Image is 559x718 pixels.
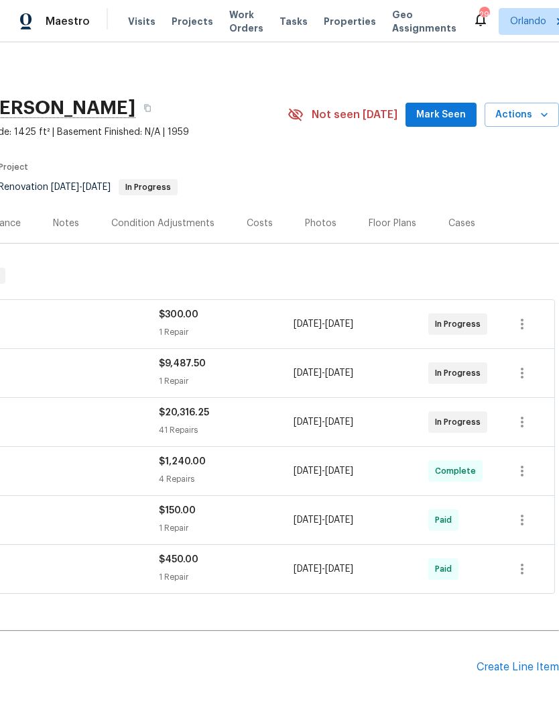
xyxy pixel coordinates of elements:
span: [DATE] [294,319,322,329]
span: [DATE] [325,466,353,476]
span: [DATE] [325,368,353,378]
div: 1 Repair [159,325,294,339]
span: In Progress [120,183,176,191]
span: - [294,366,353,380]
span: Maestro [46,15,90,28]
button: Copy Address [135,96,160,120]
span: $150.00 [159,506,196,515]
span: [DATE] [325,515,353,525]
div: Cases [448,217,475,230]
span: - [294,513,353,527]
div: Condition Adjustments [111,217,214,230]
div: Notes [53,217,79,230]
span: [DATE] [82,183,111,192]
span: $450.00 [159,555,198,564]
div: Photos [305,217,336,230]
span: Tasks [279,17,308,26]
span: [DATE] [294,515,322,525]
span: Complete [435,464,481,478]
span: Visits [128,15,156,28]
span: In Progress [435,415,486,429]
span: [DATE] [325,319,353,329]
span: [DATE] [51,183,79,192]
span: $1,240.00 [159,457,206,466]
span: Actions [495,107,548,123]
span: - [294,562,353,576]
span: Paid [435,562,457,576]
div: 1 Repair [159,521,294,535]
span: In Progress [435,317,486,331]
span: [DATE] [325,564,353,574]
span: [DATE] [325,417,353,427]
span: - [294,415,353,429]
button: Actions [485,103,559,127]
span: $300.00 [159,310,198,319]
span: [DATE] [294,466,322,476]
div: 1 Repair [159,570,294,584]
span: - [294,464,353,478]
span: - [294,317,353,331]
span: Projects [172,15,213,28]
span: Not seen [DATE] [312,108,397,121]
div: 41 Repairs [159,423,294,437]
span: [DATE] [294,368,322,378]
div: Costs [247,217,273,230]
span: - [51,183,111,192]
span: $9,487.50 [159,359,206,368]
button: Mark Seen [406,103,477,127]
div: 1 Repair [159,374,294,388]
span: Mark Seen [416,107,466,123]
span: Properties [324,15,376,28]
span: Paid [435,513,457,527]
div: Create Line Item [477,661,559,674]
div: Floor Plans [369,217,416,230]
span: [DATE] [294,564,322,574]
span: $20,316.25 [159,408,209,417]
span: Geo Assignments [392,8,456,35]
span: [DATE] [294,417,322,427]
span: In Progress [435,366,486,380]
span: Work Orders [229,8,263,35]
span: Orlando [510,15,546,28]
div: 29 [479,8,489,21]
div: 4 Repairs [159,472,294,486]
